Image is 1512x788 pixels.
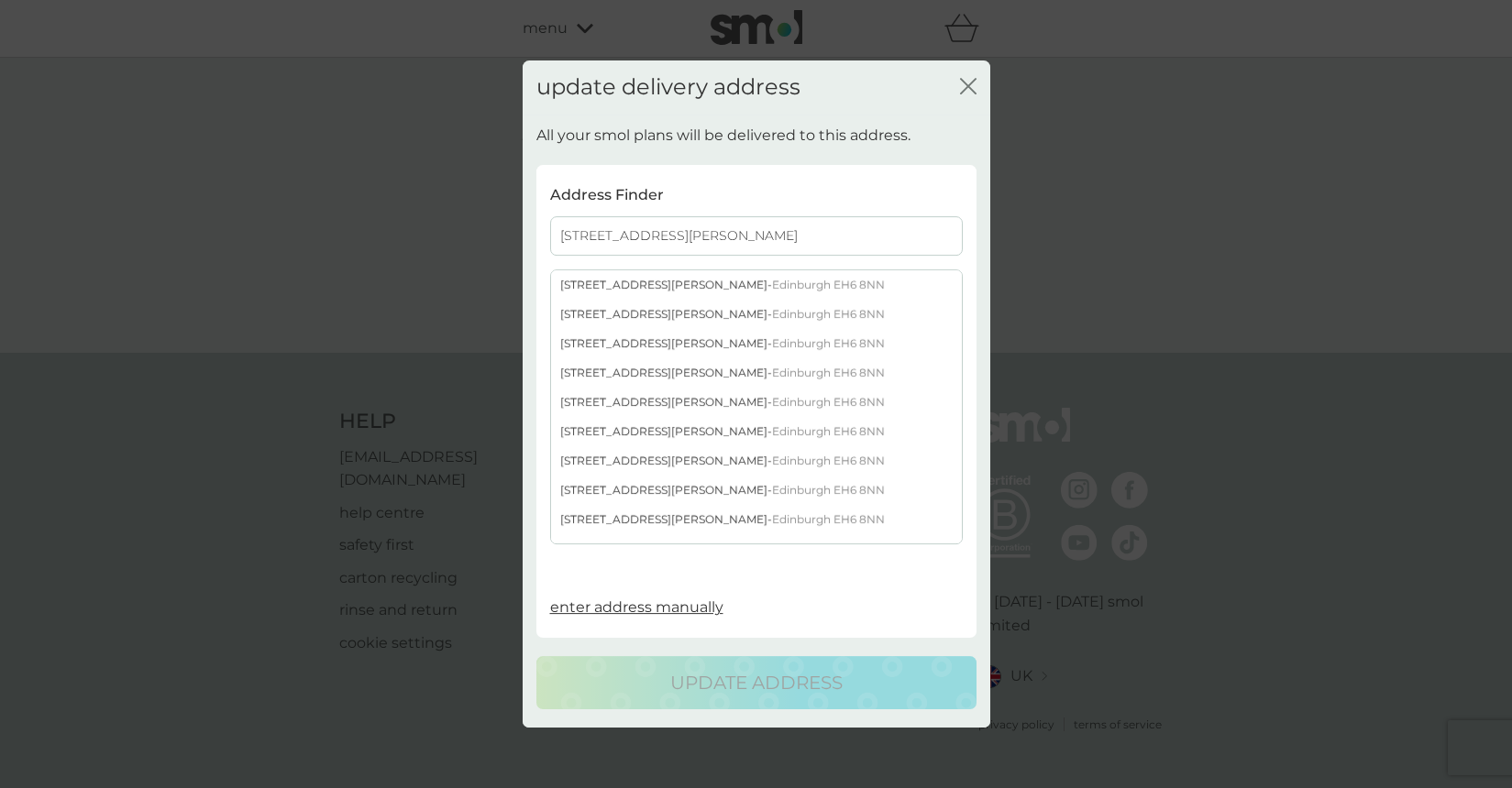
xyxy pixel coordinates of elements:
div: [STREET_ADDRESS][PERSON_NAME] - [551,388,962,417]
p: update address [670,668,843,697]
h2: update delivery address [536,74,800,101]
span: Edinburgh EH6 8NN [772,542,885,555]
button: update address [536,656,977,709]
span: Edinburgh EH6 8NN [772,366,885,379]
span: Edinburgh EH6 8NN [772,483,885,497]
div: [STREET_ADDRESS][PERSON_NAME] - [551,446,962,476]
span: Edinburgh EH6 8NN [772,336,885,350]
span: Edinburgh EH6 8NN [772,424,885,438]
span: Edinburgh EH6 8NN [772,307,885,321]
span: enter address manually [550,598,723,616]
span: Edinburgh EH6 8NN [772,395,885,409]
div: [STREET_ADDRESS][PERSON_NAME] - [551,476,962,505]
span: Edinburgh EH6 8NN [772,278,885,291]
button: enter address manually [550,596,723,619]
div: [STREET_ADDRESS][PERSON_NAME] - [551,417,962,446]
p: All your smol plans will be delivered to this address. [536,124,911,148]
span: Edinburgh EH6 8NN [772,512,885,526]
span: Edinburgh EH6 8NN [772,454,885,467]
div: [STREET_ADDRESS][PERSON_NAME] - [551,270,962,300]
div: [STREET_ADDRESS][PERSON_NAME] - [551,358,962,388]
div: [STREET_ADDRESS][PERSON_NAME] - [551,505,962,534]
div: [STREET_ADDRESS][PERSON_NAME] - [551,329,962,358]
div: [STREET_ADDRESS][PERSON_NAME] - [551,534,962,564]
p: Address Finder [550,184,664,208]
div: [STREET_ADDRESS][PERSON_NAME] - [551,300,962,329]
button: close [960,78,977,97]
